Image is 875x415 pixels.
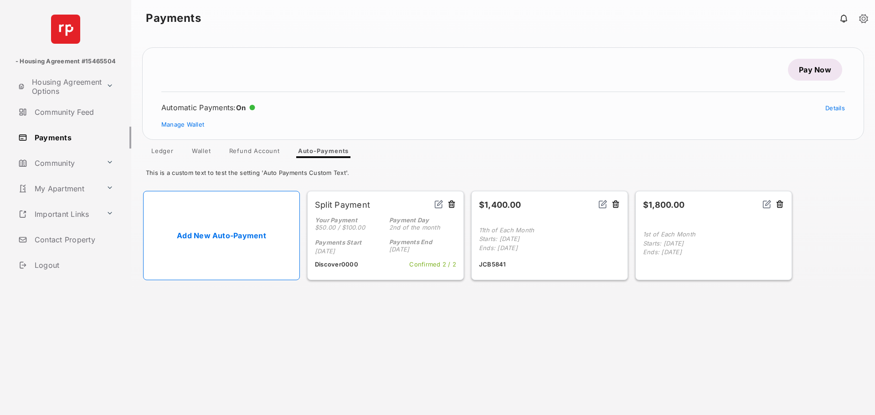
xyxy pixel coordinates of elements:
[146,13,201,24] strong: Payments
[143,191,300,280] a: Add New Auto-Payment
[389,238,432,246] strong: Payments End
[291,147,356,158] a: Auto-Payments
[315,238,361,247] p: Payments Start
[479,200,521,210] strong: $1,400.00
[315,247,335,255] span: [DATE]
[15,152,103,174] a: Community
[222,147,287,158] a: Refund Account
[434,200,443,209] img: svg+xml;base64,PHN2ZyB2aWV3Qm94PSIwIDAgMjQgMjQiIHdpZHRoPSIxNiIgaGVpZ2h0PSIxNiIgZmlsbD0ibm9uZSIgeG...
[185,147,218,158] a: Wallet
[315,216,357,224] strong: Your Payment
[315,199,370,211] h4: Split Payment
[479,260,506,269] span: JCB 5841
[15,101,131,123] a: Community Feed
[409,260,456,269] span: Confirmed 2 / 2
[236,103,246,112] span: On
[315,260,409,269] span: Discover 0000
[389,216,429,224] strong: Payment Day
[479,235,520,242] span: Starts: [DATE]
[15,254,131,276] a: Logout
[389,246,410,253] span: [DATE]
[15,178,103,200] a: My Apartment
[643,200,685,210] strong: $1,800.00
[762,200,772,209] img: svg+xml;base64,PHN2ZyB2aWV3Qm94PSIwIDAgMjQgMjQiIHdpZHRoPSIxNiIgaGVpZ2h0PSIxNiIgZmlsbD0ibm9uZSIgeG...
[825,104,845,112] a: Details
[389,224,440,231] span: 2nd of the month
[15,229,131,251] a: Contact Property
[643,240,684,247] span: Starts: [DATE]
[51,15,80,44] img: svg+xml;base64,PHN2ZyB4bWxucz0iaHR0cDovL3d3dy53My5vcmcvMjAwMC9zdmciIHdpZHRoPSI2NCIgaGVpZ2h0PSI2NC...
[479,226,534,234] span: 11th of Each Month
[479,244,518,251] span: Ends: [DATE]
[15,57,116,66] p: - Housing Agreement #15465504
[643,231,695,238] span: 1st of Each Month
[15,76,103,97] a: Housing Agreement Options
[161,103,255,112] div: Automatic Payments :
[144,147,181,158] a: Ledger
[643,248,682,256] span: Ends: [DATE]
[15,127,131,149] a: Payments
[161,121,204,128] a: Manage Wallet
[315,224,365,231] span: $50.00 / $100.00
[598,200,607,209] img: svg+xml;base64,PHN2ZyB2aWV3Qm94PSIwIDAgMjQgMjQiIHdpZHRoPSIxNiIgaGVpZ2h0PSIxNiIgZmlsbD0ibm9uZSIgeG...
[15,203,103,225] a: Important Links
[131,158,875,184] div: This is a custom text to test the setting 'Auto Payments Custom Text'.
